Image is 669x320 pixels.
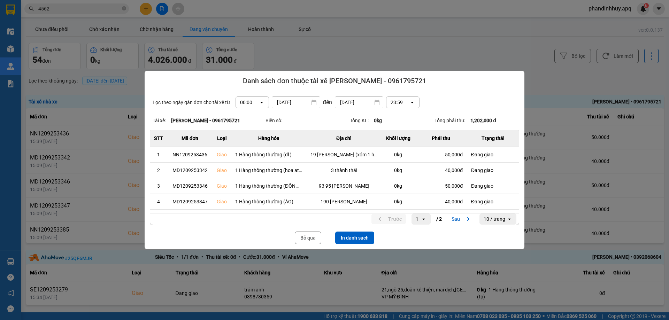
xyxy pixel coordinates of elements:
button: In danh sách [335,232,374,244]
th: Loại [213,130,231,147]
div: 1 Hàng thông thường (hoa atiso) [235,167,302,174]
th: Khối lượng [382,130,415,147]
svg: open [409,100,415,105]
div: 1 [154,151,163,158]
div: 0 kg [386,198,410,205]
div: Lọc theo ngày gán đơn cho tài xế từ [150,96,519,108]
div: Giao [217,182,227,189]
div: MD1209253346 [171,182,208,189]
div: MD1209253342 [171,167,208,174]
strong: CHUYỂN PHÁT NHANH AN PHÚ QUÝ [10,6,61,28]
div: 00:00 [240,99,252,106]
div: 2 [154,167,163,174]
div: Biển số: [266,117,350,124]
th: Trạng thái [467,130,519,147]
svg: open [259,100,264,105]
div: 40,000 đ [419,198,463,205]
div: Tổng phải thu: [435,117,519,124]
div: Đang giao [471,167,515,174]
div: Giao [217,167,227,174]
div: 1 Hàng thông thường (ÁO) [235,198,302,205]
th: Địa chỉ [306,130,382,147]
div: 40,000 đ [419,167,463,174]
th: Hàng hóa [231,130,306,147]
input: Selected 23:59. Select a time, 24-hour format. [403,99,404,106]
div: 1 Hàng thông thường (ĐÔNG LẠNH) [235,182,302,189]
svg: open [507,216,512,222]
div: 0 kg [386,167,410,174]
strong: 0 kg [374,118,382,123]
div: 10 / trang [484,216,505,223]
strong: 1,202,000 đ [470,118,496,123]
th: STT [150,130,167,147]
div: 0 kg [386,182,410,189]
img: logo [3,38,9,72]
div: Đang giao [471,151,515,158]
div: 1 Hàng thông thường (dl ) [235,151,302,158]
div: dialog [145,71,524,249]
span: / 2 [436,215,442,223]
div: 19 [PERSON_NAME] (xóm 1 hưng chính) [310,151,377,158]
div: 3 [154,182,163,189]
div: Đang giao [471,182,515,189]
div: 50,000 đ [419,182,463,189]
span: [GEOGRAPHIC_DATA], [GEOGRAPHIC_DATA] ↔ [GEOGRAPHIC_DATA] [10,30,61,53]
div: 3 thành thái [310,167,377,174]
div: 190 [PERSON_NAME] [310,198,377,205]
div: Giao [217,198,227,205]
div: đến [320,98,335,107]
div: 50,000 đ [419,151,463,158]
div: 0 kg [386,151,410,158]
div: NN1209253436 [171,151,208,158]
input: Select a date. [272,97,320,108]
button: next page. current page 1 / 2 [447,214,477,224]
div: 4 [154,198,163,205]
div: 23:59 [391,99,403,106]
th: Mã đơn [167,130,213,147]
div: 1 [416,216,418,223]
div: MD1209253347 [171,198,208,205]
div: Giao [217,151,227,158]
button: Bỏ qua [295,232,321,244]
div: 93 95 [PERSON_NAME] [310,182,377,189]
div: Đang giao [471,198,515,205]
div: Tài xế: [153,117,266,124]
div: Tổng KL: [350,117,435,124]
svg: open [421,216,426,222]
input: Select a date. [335,97,383,108]
button: previous page. current page 1 / 2 [371,214,406,224]
span: Danh sách đơn thuộc tài xế [PERSON_NAME] - 0961795721 [243,76,426,86]
strong: [PERSON_NAME] - 0961795721 [171,118,240,123]
th: Phải thu [415,130,467,147]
